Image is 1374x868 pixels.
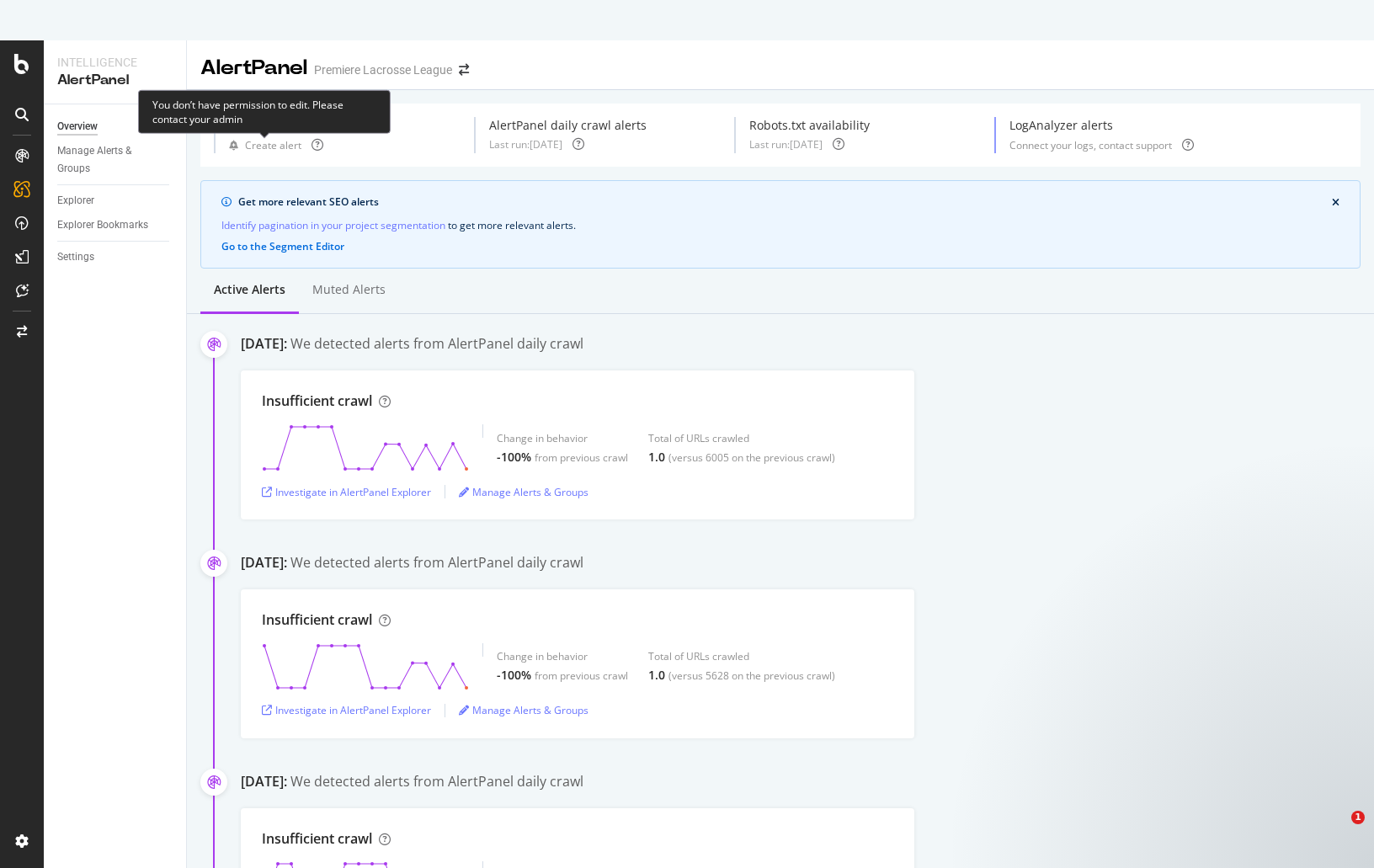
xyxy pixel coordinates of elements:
div: Explorer [57,192,94,210]
div: You don’t have permission to edit. Please contact your admin [138,89,391,133]
div: Total of URLs crawled [648,431,835,445]
button: close banner [1328,194,1344,212]
div: Connect your logs, contact support [1009,138,1172,152]
div: 1.0 [648,449,665,466]
div: Total of URLs crawled [648,649,835,663]
iframe: Intercom live chat [1317,811,1357,851]
div: [DATE]: [241,334,287,354]
button: Investigate in AlertPanel Explorer [262,478,431,505]
a: Investigate in AlertPanel Explorer [262,485,431,499]
div: We detected alerts from AlertPanel daily crawl [290,772,583,791]
a: Overview [57,118,174,136]
div: Last run: [DATE] [749,137,823,152]
div: Insufficient crawl [262,391,372,411]
button: Manage Alerts & Groups [459,478,588,505]
div: from previous crawl [535,668,628,683]
div: LogAnalyzer alerts [1009,117,1194,134]
div: Muted alerts [312,281,386,298]
div: -100% [497,667,531,684]
div: Change in behavior [497,431,628,445]
div: [DATE]: [241,772,287,791]
div: [DATE]: [241,553,287,572]
div: Settings [57,248,94,266]
div: Last run: [DATE] [489,137,562,152]
div: We detected alerts from AlertPanel daily crawl [290,334,583,354]
div: -100% [497,449,531,466]
div: (versus 6005 on the previous crawl) [668,450,835,465]
a: Manage Alerts & Groups [459,485,588,499]
a: Manage Alerts & Groups [57,142,174,178]
div: Explorer Bookmarks [57,216,148,234]
div: Insufficient crawl [262,610,372,630]
div: Robots.txt availability [749,117,870,134]
div: Overview [57,118,98,136]
div: We detected alerts from AlertPanel daily crawl [290,553,583,572]
button: Create alert [229,137,301,153]
a: Identify pagination in your project segmentation [221,216,445,234]
a: Manage Alerts & Groups [459,703,588,717]
button: Go to the Segment Editor [221,241,344,253]
span: 1 [1351,811,1365,824]
a: Investigate in AlertPanel Explorer [262,703,431,717]
div: to get more relevant alerts . [221,216,1339,234]
div: info banner [200,180,1361,269]
a: Explorer Bookmarks [57,216,174,234]
div: 1.0 [648,667,665,684]
div: Manage Alerts & Groups [57,142,158,178]
button: Connect your logs, contact support [1009,137,1172,153]
div: (versus 5628 on the previous crawl) [668,668,835,683]
div: Intelligence [57,54,173,71]
button: Investigate in AlertPanel Explorer [262,697,431,724]
div: Active alerts [214,281,285,298]
a: Explorer [57,192,174,210]
div: Premiere Lacrosse League [314,61,452,78]
div: AlertPanel [200,54,307,83]
div: Create alert [245,138,301,152]
div: from previous crawl [535,450,628,465]
div: AlertPanel daily crawl alerts [489,117,647,134]
button: Manage Alerts & Groups [459,697,588,724]
div: Get more relevant SEO alerts [238,194,1332,210]
div: Insufficient crawl [262,829,372,849]
div: arrow-right-arrow-left [459,64,469,76]
div: Change in behavior [497,649,628,663]
a: Settings [57,248,174,266]
div: AlertPanel [57,71,173,90]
